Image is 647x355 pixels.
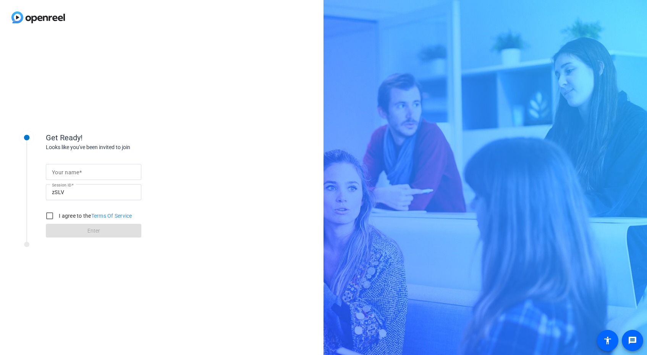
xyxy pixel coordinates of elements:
[46,132,199,143] div: Get Ready!
[603,336,612,345] mat-icon: accessibility
[52,169,79,175] mat-label: Your name
[628,336,637,345] mat-icon: message
[57,212,132,220] label: I agree to the
[91,213,132,219] a: Terms Of Service
[46,143,199,151] div: Looks like you've been invited to join
[52,183,71,187] mat-label: Session ID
